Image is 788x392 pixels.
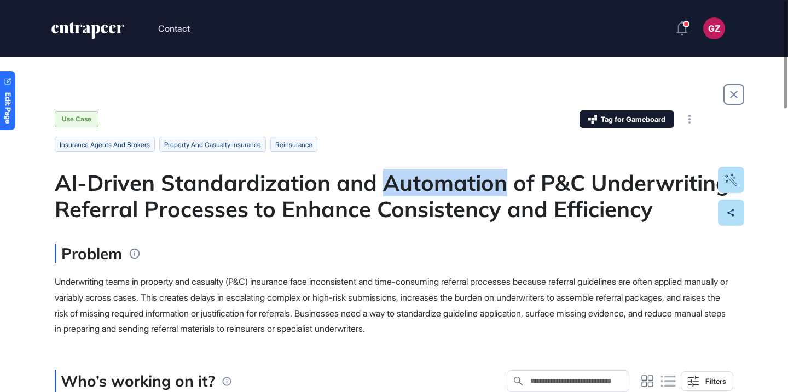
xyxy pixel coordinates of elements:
li: reinsurance [270,137,317,152]
li: insurance agents and brokers [55,137,155,152]
span: Edit Page [4,92,11,124]
div: AI-Driven Standardization and Automation of P&C Underwriting Referral Processes to Enhance Consis... [55,169,733,222]
div: Use Case [55,111,99,127]
div: Filters [705,377,726,385]
button: Contact [158,21,190,36]
button: Filters [681,371,733,391]
a: entrapeer-logo [50,22,125,43]
span: Tag for Gameboard [601,116,665,123]
h3: Problem [55,244,122,263]
button: GZ [703,17,725,39]
li: property and casualty insurance [159,137,266,152]
span: Underwriting teams in property and casualty (P&C) insurance face inconsistent and time-consuming ... [55,276,728,334]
